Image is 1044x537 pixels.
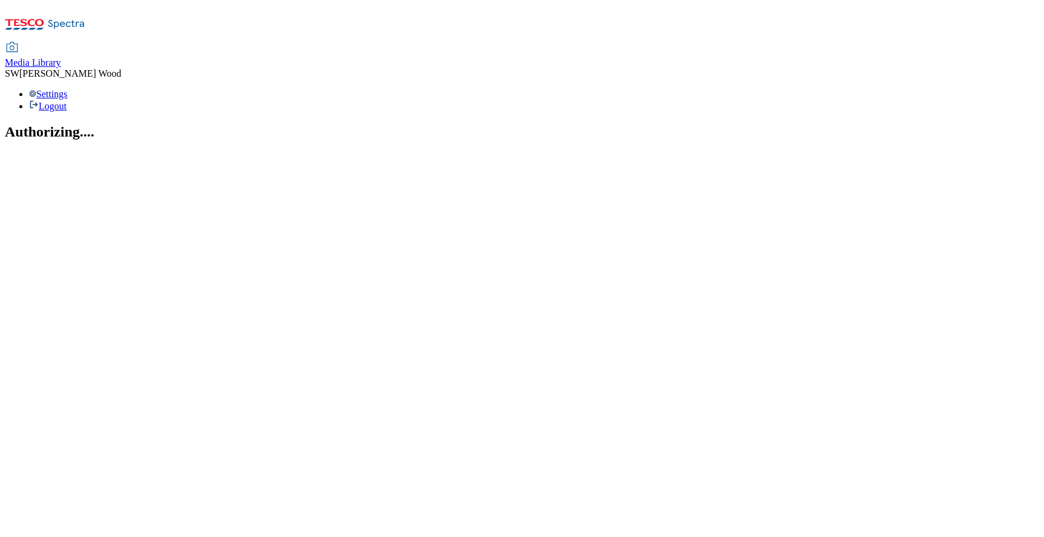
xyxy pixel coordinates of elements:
span: SW [5,68,19,79]
a: Logout [29,101,66,111]
span: Media Library [5,57,61,68]
span: [PERSON_NAME] Wood [19,68,121,79]
a: Media Library [5,43,61,68]
h2: Authorizing.... [5,124,1039,140]
a: Settings [29,89,68,99]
